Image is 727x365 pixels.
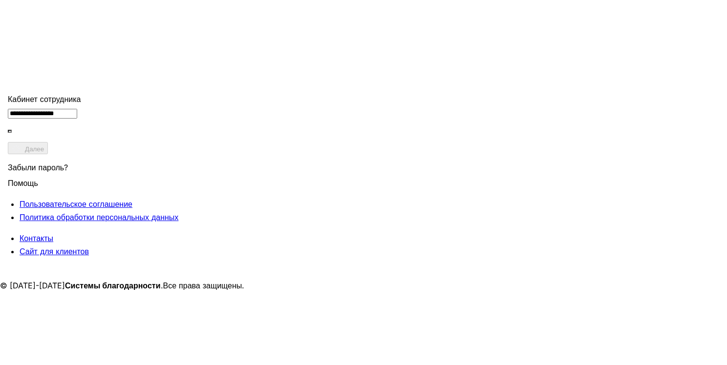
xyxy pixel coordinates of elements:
[20,199,132,209] span: Пользовательское соглашение
[8,142,48,154] button: Далее
[8,155,212,177] div: Забыли пароль?
[8,172,38,188] span: Помощь
[20,233,53,243] span: Контакты
[65,281,161,290] strong: Системы благодарности
[20,246,89,256] span: Сайт для клиентов
[20,212,178,222] span: Политика обработки персональных данных
[8,93,212,106] div: Кабинет сотрудника
[163,281,245,290] span: Все права защищены.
